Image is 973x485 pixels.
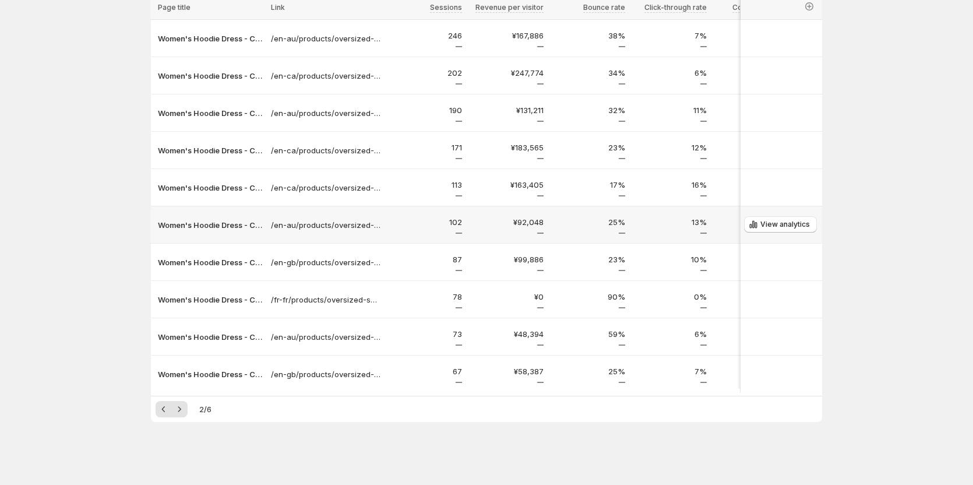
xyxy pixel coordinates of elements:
[744,216,817,233] button: View analytics
[469,254,544,265] p: ¥99,886
[271,294,380,305] a: /fr-fr/products/oversized-shirt-dress
[551,216,625,228] p: 25%
[583,3,625,12] span: Bounce rate
[632,67,707,79] p: 6%
[714,254,788,265] p: 9.2%
[199,403,211,415] span: 2 / 6
[158,107,264,119] button: Women's Hoodie Dress - Casual Long Sleeve Pullover Sweatshirt Dress
[271,145,380,156] a: /en-ca/products/oversized-snap-fit-hoodie
[714,67,788,79] p: 8.42%
[271,368,380,380] a: /en-gb/products/oversized-snap-fit-hoodie
[551,67,625,79] p: 34%
[387,104,462,116] p: 190
[551,104,625,116] p: 32%
[171,401,188,417] button: Next
[714,291,788,303] p: 0%
[469,142,544,153] p: ¥183,565
[387,216,462,228] p: 102
[475,3,544,12] span: Revenue per visitor
[632,365,707,377] p: 7%
[732,3,788,12] span: Conversion rate
[271,219,380,231] a: /en-au/products/oversized-hoodie
[551,142,625,153] p: 23%
[158,145,264,156] button: Women's Hoodie Dress - Casual Long Sleeve Pullover Sweatshirt Dress
[760,220,810,229] span: View analytics
[387,67,462,79] p: 202
[271,107,380,119] a: /en-au/products/oversized-snap-fit-hoodie
[430,3,462,12] span: Sessions
[387,179,462,191] p: 113
[158,182,264,194] button: Women's Hoodie Dress - Casual Long Sleeve Pullover Sweatshirt Dress
[158,368,264,380] button: Women's Hoodie Dress - Casual Long Sleeve Pullover Sweatshirt Dress
[156,401,172,417] button: Previous
[469,291,544,303] p: ¥0
[271,33,380,44] a: /en-au/products/oversized-hoodie-dress
[158,256,264,268] button: Women's Hoodie Dress - Casual Long Sleeve Pullover Sweatshirt Dress
[469,104,544,116] p: ¥131,211
[469,365,544,377] p: ¥58,387
[551,254,625,265] p: 23%
[714,30,788,41] p: 4.88%
[469,179,544,191] p: ¥163,405
[387,254,462,265] p: 87
[158,3,191,12] span: Page title
[158,33,264,44] button: Women's Hoodie Dress - Casual Long Sleeve Pullover Sweatshirt Dress
[551,328,625,340] p: 59%
[714,104,788,116] p: 5.26%
[714,142,788,153] p: 7.6%
[632,30,707,41] p: 7%
[271,3,285,12] span: Link
[714,216,788,228] p: 6.86%
[156,401,188,417] nav: Pagination
[158,331,264,343] button: Women's Hoodie Dress - Casual Long Sleeve Pullover Sweatshirt Dress
[387,142,462,153] p: 171
[387,30,462,41] p: 246
[469,30,544,41] p: ¥167,886
[632,216,707,228] p: 13%
[387,365,462,377] p: 67
[551,30,625,41] p: 38%
[271,70,380,82] a: /en-ca/products/oversized-hoodie-dress
[644,3,707,12] span: Click-through rate
[158,70,264,82] button: Women's Hoodie Dress - Casual Long Sleeve Pullover Sweatshirt Dress
[469,67,544,79] p: ¥247,774
[551,179,625,191] p: 17%
[632,254,707,265] p: 10%
[271,331,380,343] a: /en-au/products/oversized-hoodie-dress-[DATE][DATE]-sale
[551,291,625,303] p: 90%
[632,179,707,191] p: 16%
[271,256,380,268] a: /en-gb/products/oversized-hoodie-dress
[469,328,544,340] p: ¥48,394
[469,216,544,228] p: ¥92,048
[387,291,462,303] p: 78
[714,328,788,340] p: 4.11%
[632,104,707,116] p: 11%
[158,294,264,305] button: Women's Hoodie Dress - Casual Long Sleeve Pullover Sweatshirt Dress
[714,365,788,377] p: 7.46%
[271,182,380,194] a: /en-ca/products/oversized-hoodie
[551,365,625,377] p: 25%
[158,219,264,231] button: Women's Hoodie Dress - Casual Long Sleeve Pullover Sweatshirt Dress
[387,328,462,340] p: 73
[714,179,788,191] p: 11.5%
[632,291,707,303] p: 0%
